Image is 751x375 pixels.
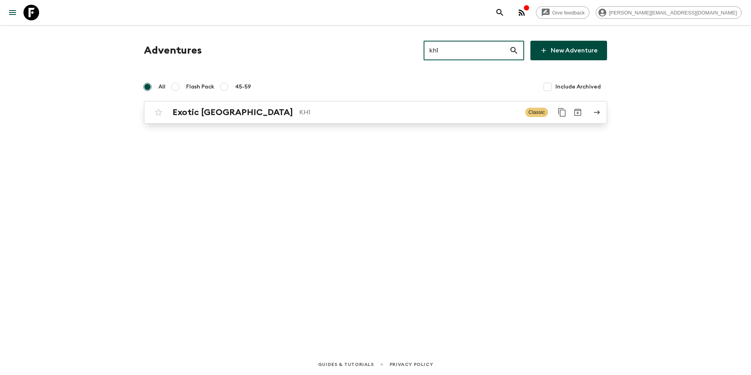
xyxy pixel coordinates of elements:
input: e.g. AR1, Argentina [424,40,509,61]
span: Classic [525,108,548,117]
a: Guides & Tutorials [318,360,374,369]
span: [PERSON_NAME][EMAIL_ADDRESS][DOMAIN_NAME] [605,10,741,16]
h1: Adventures [144,43,202,58]
a: Privacy Policy [390,360,433,369]
span: Give feedback [548,10,589,16]
span: All [158,83,165,91]
button: Archive [570,105,586,120]
button: Duplicate for 45-59 [554,105,570,120]
a: Give feedback [536,6,589,19]
a: New Adventure [530,41,607,60]
p: KH1 [299,108,519,117]
a: Exotic [GEOGRAPHIC_DATA]KH1ClassicDuplicate for 45-59Archive [144,101,607,124]
span: 45-59 [235,83,251,91]
button: menu [5,5,20,20]
h2: Exotic [GEOGRAPHIC_DATA] [172,107,293,117]
button: search adventures [492,5,508,20]
span: Include Archived [555,83,601,91]
span: Flash Pack [186,83,214,91]
div: [PERSON_NAME][EMAIL_ADDRESS][DOMAIN_NAME] [596,6,742,19]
